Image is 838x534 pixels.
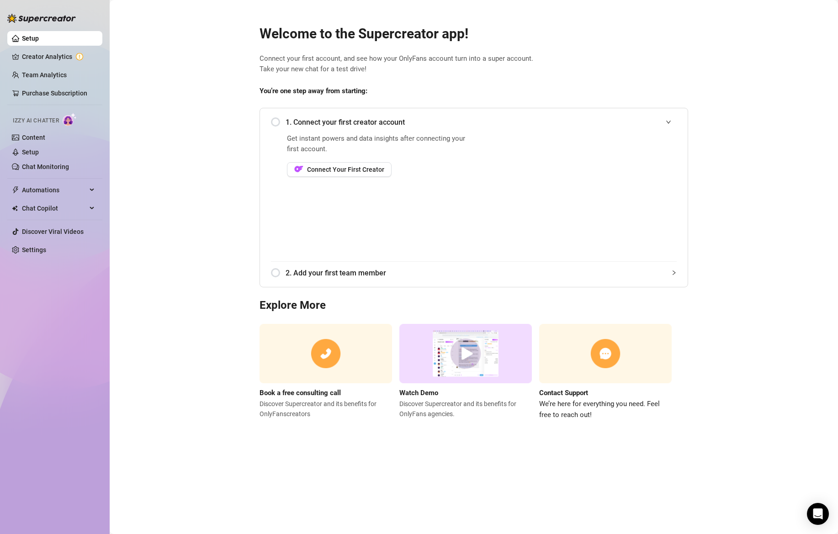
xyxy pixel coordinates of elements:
[22,148,39,156] a: Setup
[287,133,471,155] span: Get instant powers and data insights after connecting your first account.
[260,298,688,313] h3: Explore More
[271,262,677,284] div: 2. Add your first team member
[294,164,303,174] img: OF
[271,111,677,133] div: 1. Connect your first creator account
[494,133,677,250] iframe: Add Creators
[13,116,59,125] span: Izzy AI Chatter
[63,113,77,126] img: AI Chatter
[539,399,672,420] span: We’re here for everything you need. Feel free to reach out!
[399,324,532,384] img: supercreator demo
[286,116,677,128] span: 1. Connect your first creator account
[260,25,688,42] h2: Welcome to the Supercreator app!
[399,324,532,420] a: Watch DemoDiscover Supercreator and its benefits for OnlyFans agencies.
[260,399,392,419] span: Discover Supercreator and its benefits for OnlyFans creators
[539,389,588,397] strong: Contact Support
[807,503,829,525] div: Open Intercom Messenger
[22,35,39,42] a: Setup
[260,389,341,397] strong: Book a free consulting call
[22,201,87,216] span: Chat Copilot
[260,87,367,95] strong: You’re one step away from starting:
[287,162,392,177] button: OFConnect Your First Creator
[22,71,67,79] a: Team Analytics
[260,53,688,75] span: Connect your first account, and see how your OnlyFans account turn into a super account. Take you...
[286,267,677,279] span: 2. Add your first team member
[22,183,87,197] span: Automations
[671,270,677,275] span: collapsed
[12,186,19,194] span: thunderbolt
[260,324,392,384] img: consulting call
[260,324,392,420] a: Book a free consulting callDiscover Supercreator and its benefits for OnlyFanscreators
[287,162,471,177] a: OFConnect Your First Creator
[22,246,46,254] a: Settings
[22,49,95,64] a: Creator Analytics exclamation-circle
[22,228,84,235] a: Discover Viral Videos
[22,90,87,97] a: Purchase Subscription
[539,324,672,384] img: contact support
[22,163,69,170] a: Chat Monitoring
[399,399,532,419] span: Discover Supercreator and its benefits for OnlyFans agencies.
[307,166,384,173] span: Connect Your First Creator
[7,14,76,23] img: logo-BBDzfeDw.svg
[22,134,45,141] a: Content
[399,389,438,397] strong: Watch Demo
[666,119,671,125] span: expanded
[12,205,18,211] img: Chat Copilot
